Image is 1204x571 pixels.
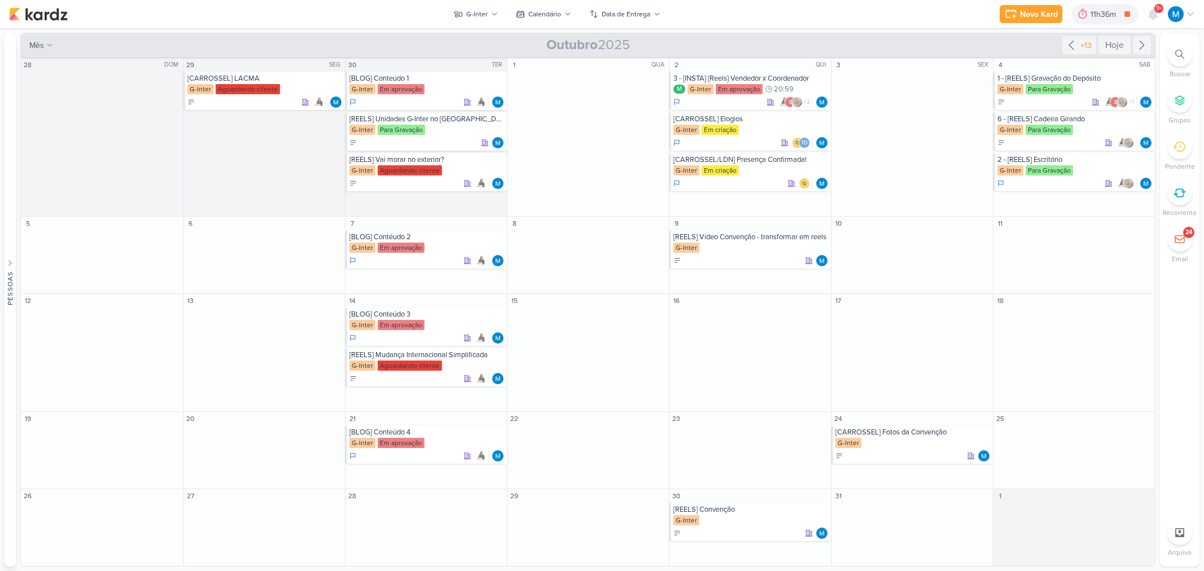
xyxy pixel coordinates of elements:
[349,428,505,437] div: [BLOG] Conteúdo 4
[1139,60,1154,69] div: SAB
[475,96,486,108] img: Amannda Primo
[799,178,813,189] div: Colaboradores: IDBOX - Agência de Design
[774,85,794,93] span: 20:59
[185,295,196,306] div: 13
[1098,36,1131,54] div: Hoje
[1116,137,1127,148] img: Amannda Primo
[995,295,1006,306] div: 18
[378,438,424,448] div: Em aprovação
[509,218,520,229] div: 8
[671,59,682,71] div: 2
[349,84,375,94] div: G-Inter
[778,96,789,108] img: Amannda Primo
[816,255,828,266] div: Responsável: MARIANA MIRANDA
[816,60,830,69] div: QUI
[799,137,810,148] div: Thais de carvalho
[185,218,196,229] div: 6
[1185,228,1192,237] div: 24
[509,490,520,502] div: 29
[673,155,829,164] div: [CARROSSEL/LDN] Presença Confirmada!
[1123,137,1134,148] img: Sarah Violante
[492,137,504,148] img: MARIANA MIRANDA
[1103,96,1137,108] div: Colaboradores: Amannda Primo, emersongranero@ginter.com.br, Sarah Violante, marciorobalo@ginter.c...
[1160,42,1199,79] li: Ctrl + F
[673,115,829,124] div: [CARROSSEL] Elogios
[313,96,324,108] img: Amannda Primo
[349,125,375,135] div: G-Inter
[378,320,424,330] div: Em aprovação
[995,59,1006,71] div: 4
[349,165,375,175] div: G-Inter
[835,438,861,448] div: G-Inter
[789,100,792,106] p: e
[1114,100,1117,106] p: e
[997,125,1023,135] div: G-Inter
[509,295,520,306] div: 15
[997,84,1023,94] div: G-Inter
[816,528,828,539] div: Responsável: MARIANA MIRANDA
[509,59,520,71] div: 1
[1116,178,1137,189] div: Colaboradores: Amannda Primo, Sarah Violante
[792,137,803,148] img: IDBOX - Agência de Design
[791,96,803,108] img: Sarah Violante
[671,490,682,502] div: 30
[349,451,356,460] div: Em Andamento
[492,178,504,189] div: Responsável: MARIANA MIRANDA
[673,98,680,107] div: Em Andamento
[816,137,828,148] img: MARIANA MIRANDA
[492,373,504,384] div: Responsável: MARIANA MIRANDA
[833,413,844,424] div: 24
[492,96,504,108] div: Responsável: MARIANA MIRANDA
[475,450,489,462] div: Colaboradores: Amannda Primo
[475,178,489,189] div: Colaboradores: Amannda Primo
[801,140,808,146] p: Td
[997,155,1153,164] div: 2 - [REELS] Escritório
[378,84,424,94] div: Em aprovação
[349,333,356,342] div: Em Andamento
[1110,96,1121,108] div: emersongranero@ginter.com.br
[833,490,844,502] div: 31
[475,178,486,189] img: Amannda Primo
[1156,4,1162,13] span: 9+
[816,137,828,148] div: Responsável: MARIANA MIRANDA
[1026,84,1073,94] div: Para Gravação
[492,255,504,266] img: MARIANA MIRANDA
[671,413,682,424] div: 23
[492,450,504,462] div: Responsável: MARIANA MIRANDA
[546,36,630,54] span: 2025
[349,155,505,164] div: [REELS] Vai morar no exterior?
[816,528,828,539] img: MARIANA MIRANDA
[997,165,1023,175] div: G-Inter
[29,39,44,51] span: mês
[835,452,843,460] div: A Fazer
[330,96,342,108] div: Responsável: MARIANA MIRANDA
[475,255,489,266] div: Colaboradores: Amannda Primo
[1091,8,1119,20] div: 11h36m
[833,295,844,306] div: 17
[995,218,1006,229] div: 11
[492,60,506,69] div: TER
[785,96,796,108] div: emersongranero@ginter.com.br
[185,413,196,424] div: 20
[651,60,668,69] div: QUA
[22,413,33,424] div: 19
[349,361,375,371] div: G-Inter
[978,60,992,69] div: SEX
[673,257,681,265] div: A Fazer
[995,413,1006,424] div: 25
[22,490,33,502] div: 26
[475,450,486,462] img: Amannda Primo
[349,179,357,187] div: A Fazer
[1140,96,1152,108] img: MARIANA MIRANDA
[816,178,828,189] img: MARIANA MIRANDA
[475,373,489,384] div: Colaboradores: Amannda Primo
[349,256,356,265] div: Em Andamento
[378,125,425,135] div: Para Gravação
[509,413,520,424] div: 22
[673,138,680,147] div: Em Andamento
[492,96,504,108] img: MARIANA MIRANDA
[216,84,280,94] div: Aguardando cliente
[492,332,504,344] div: Responsável: MARIANA MIRANDA
[313,96,327,108] div: Colaboradores: Amannda Primo
[816,96,828,108] div: Responsável: MARIANA MIRANDA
